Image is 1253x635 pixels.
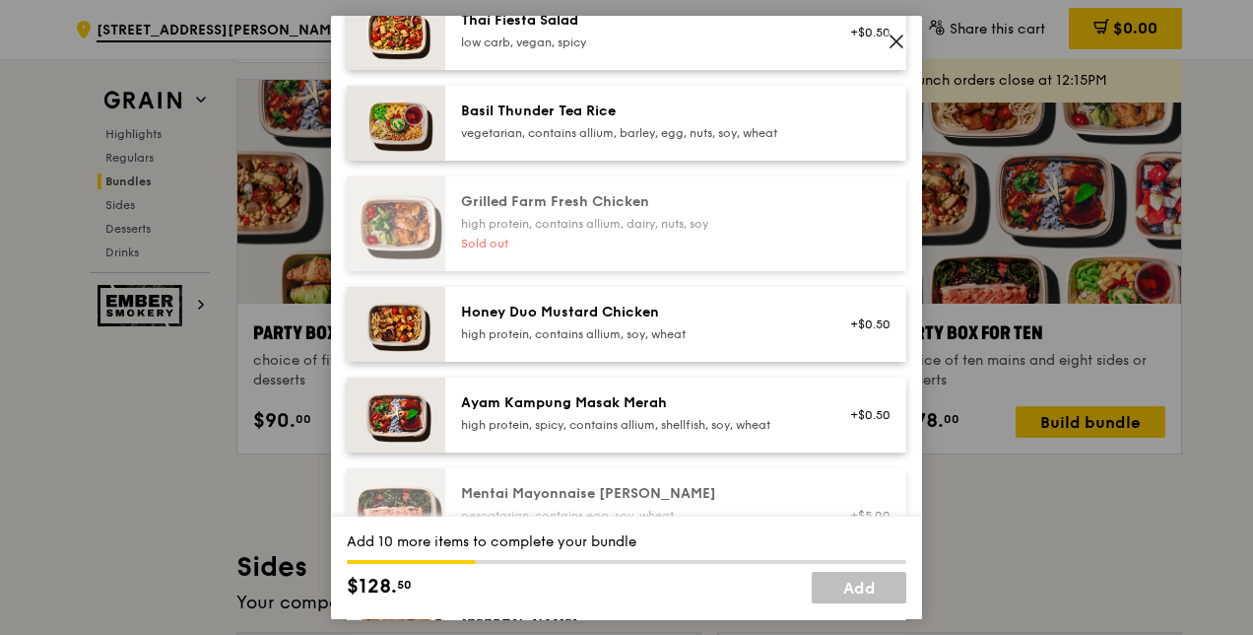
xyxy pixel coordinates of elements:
[461,417,815,433] div: high protein, spicy, contains allium, shellfish, soy, wheat
[461,393,815,413] div: Ayam Kampung Masak Merah
[347,287,445,362] img: daily_normal_Honey_Duo_Mustard_Chicken__Horizontal_.jpg
[347,86,445,161] img: daily_normal_HORZ-Basil-Thunder-Tea-Rice.jpg
[347,468,445,563] img: daily_normal_Mentai-Mayonnaise-Aburi-Salmon-HORZ.jpg
[838,407,890,423] div: +$0.50
[461,326,815,342] div: high protein, contains allium, soy, wheat
[838,25,890,40] div: +$0.50
[347,378,445,453] img: daily_normal_Ayam_Kampung_Masak_Merah_Horizontal_.jpg
[461,125,815,141] div: vegetarian, contains allium, barley, egg, nuts, soy, wheat
[461,102,815,121] div: Basil Thunder Tea Rice
[347,572,397,601] span: $128.
[461,303,815,322] div: Honey Duo Mustard Chicken
[461,192,815,212] div: Grilled Farm Fresh Chicken
[838,508,890,524] div: +$5.00
[461,35,815,50] div: low carb, vegan, spicy
[461,236,815,251] div: Sold out
[838,317,890,332] div: +$0.50
[461,484,815,504] div: Mentai Mayonnaise [PERSON_NAME]
[397,577,412,593] span: 50
[812,572,906,603] a: Add
[461,216,815,232] div: high protein, contains allium, dairy, nuts, soy
[347,176,445,271] img: daily_normal_HORZ-Grilled-Farm-Fresh-Chicken.jpg
[347,532,906,552] div: Add 10 more items to complete your bundle
[461,11,815,31] div: Thai Fiesta Salad
[461,508,815,524] div: pescatarian, contains egg, soy, wheat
